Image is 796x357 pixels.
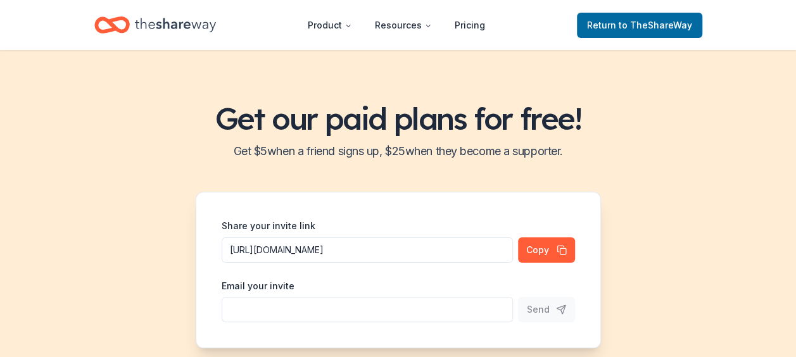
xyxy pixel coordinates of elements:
[587,18,692,33] span: Return
[619,20,692,30] span: to TheShareWay
[222,280,294,292] label: Email your invite
[365,13,442,38] button: Resources
[577,13,702,38] a: Returnto TheShareWay
[15,101,781,136] h1: Get our paid plans for free!
[222,220,315,232] label: Share your invite link
[445,13,495,38] a: Pricing
[94,10,216,40] a: Home
[298,13,362,38] button: Product
[15,141,781,161] h2: Get $ 5 when a friend signs up, $ 25 when they become a supporter.
[518,237,575,263] button: Copy
[298,10,495,40] nav: Main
